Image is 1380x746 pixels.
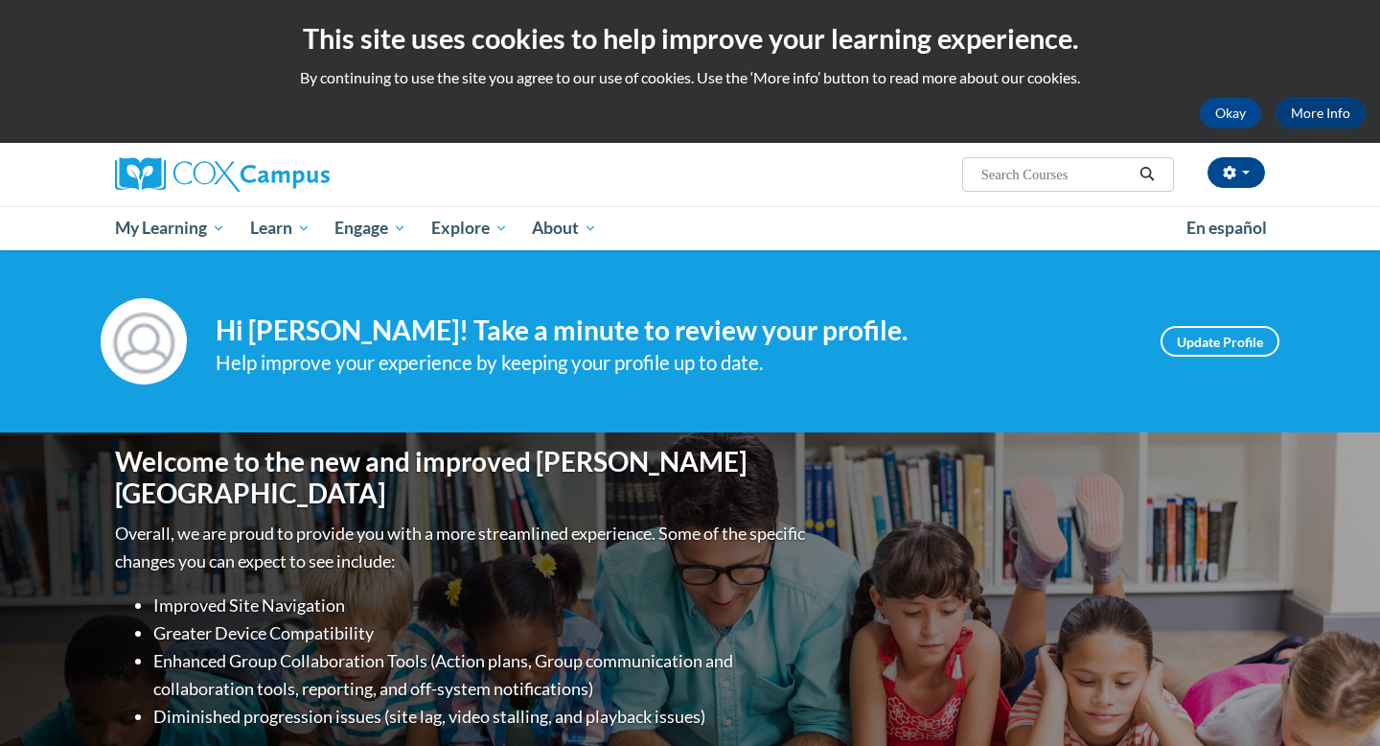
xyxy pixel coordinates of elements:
[14,67,1366,88] p: By continuing to use the site you agree to our use of cookies. Use the ‘More info’ button to read...
[250,217,310,240] span: Learn
[979,163,1133,186] input: Search Courses
[115,157,330,192] img: Cox Campus
[1303,669,1365,731] iframe: Button to launch messaging window
[1174,208,1279,248] a: En español
[520,206,610,250] a: About
[419,206,520,250] a: Explore
[1200,98,1261,128] button: Okay
[101,298,187,385] img: Profile Image
[153,703,810,731] li: Diminished progression issues (site lag, video stalling, and playback issues)
[1161,326,1279,357] a: Update Profile
[86,206,1294,250] div: Main menu
[153,647,810,703] li: Enhanced Group Collaboration Tools (Action plans, Group communication and collaboration tools, re...
[532,217,597,240] span: About
[1207,157,1265,188] button: Account Settings
[216,315,1132,347] h4: Hi [PERSON_NAME]! Take a minute to review your profile.
[216,347,1132,379] div: Help improve your experience by keeping your profile up to date.
[115,157,479,192] a: Cox Campus
[322,206,419,250] a: Engage
[1276,98,1366,128] a: More Info
[115,217,225,240] span: My Learning
[115,520,810,575] p: Overall, we are proud to provide you with a more streamlined experience. Some of the specific cha...
[115,446,810,510] h1: Welcome to the new and improved [PERSON_NAME][GEOGRAPHIC_DATA]
[153,592,810,619] li: Improved Site Navigation
[153,619,810,647] li: Greater Device Compatibility
[334,217,406,240] span: Engage
[431,217,508,240] span: Explore
[14,19,1366,58] h2: This site uses cookies to help improve your learning experience.
[1133,163,1161,186] button: Search
[1186,218,1267,238] span: En español
[103,206,238,250] a: My Learning
[238,206,323,250] a: Learn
